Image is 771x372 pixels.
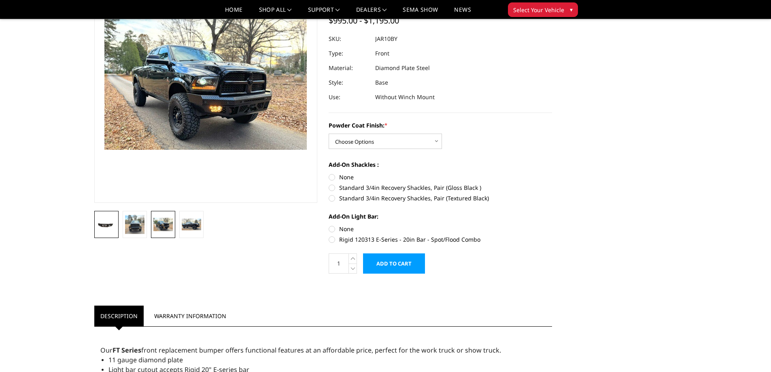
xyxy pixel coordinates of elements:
label: Add-On Shackles : [329,160,552,169]
dd: Without Winch Mount [375,90,435,104]
img: 2010-2018 Ram 2500-3500 - FT Series - Base Front Bumper [153,218,173,231]
dd: Diamond Plate Steel [375,61,430,75]
button: Select Your Vehicle [508,2,578,17]
a: SEMA Show [403,7,438,19]
strong: FT Series [113,346,141,355]
a: Warranty Information [148,306,232,326]
a: shop all [259,7,292,19]
a: Dealers [356,7,387,19]
a: Description [94,306,144,326]
dd: Front [375,46,389,61]
label: Powder Coat Finish: [329,121,552,130]
span: 11 gauge diamond plate [108,355,183,364]
a: News [454,7,471,19]
span: ▾ [570,5,573,14]
label: None [329,225,552,233]
input: Add to Cart [363,253,425,274]
label: Add-On Light Bar: [329,212,552,221]
iframe: Chat Widget [731,333,771,372]
label: Standard 3/4in Recovery Shackles, Pair (Gloss Black ) [329,183,552,192]
dd: JAR10BY [375,32,397,46]
img: 2010-2018 Ram 2500-3500 - FT Series - Base Front Bumper [125,215,144,234]
a: Support [308,7,340,19]
dt: SKU: [329,32,369,46]
span: Our front replacement bumper offers functional features at an affordable price, perfect for the w... [100,346,501,355]
dt: Use: [329,90,369,104]
img: 2010-2018 Ram 2500-3500 - FT Series - Base Front Bumper [97,220,116,229]
dt: Material: [329,61,369,75]
dt: Style: [329,75,369,90]
dt: Type: [329,46,369,61]
img: 2010-2018 Ram 2500-3500 - FT Series - Base Front Bumper [182,219,201,231]
span: $995.00 - $1,195.00 [329,15,399,26]
span: Select Your Vehicle [513,6,564,14]
a: Home [225,7,242,19]
label: None [329,173,552,181]
label: Rigid 120313 E-Series - 20in Bar - Spot/Flood Combo [329,235,552,244]
label: Standard 3/4in Recovery Shackles, Pair (Textured Black) [329,194,552,202]
dd: Base [375,75,388,90]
